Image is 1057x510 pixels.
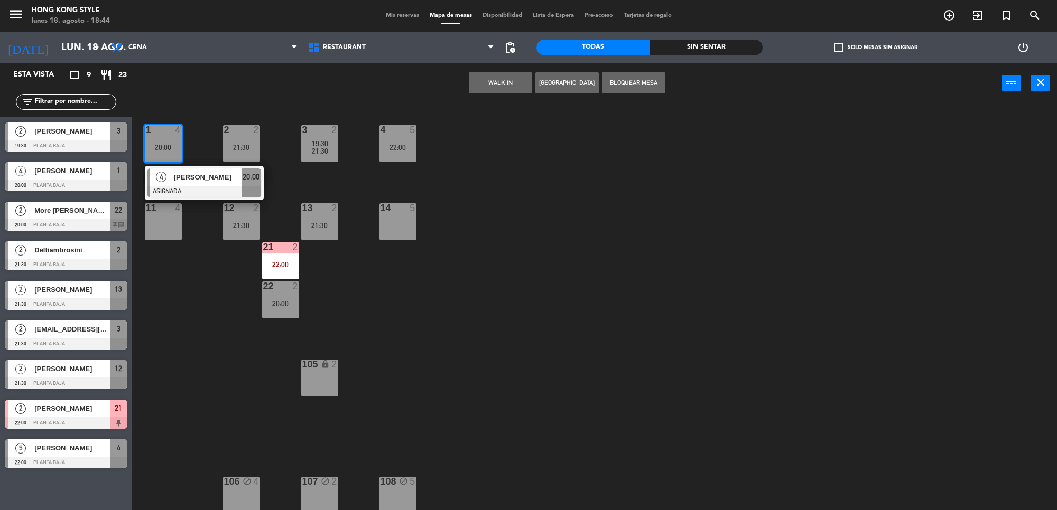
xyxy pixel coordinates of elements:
div: 22:00 [262,261,299,268]
i: exit_to_app [971,9,984,22]
span: [PERSON_NAME] [34,363,110,374]
span: RESTAURANT [323,44,366,51]
div: 105 [302,360,303,369]
div: 2 [292,281,299,291]
span: [PERSON_NAME] [174,172,242,183]
span: Mis reservas [381,13,424,18]
span: [PERSON_NAME] [34,284,110,295]
button: Bloquear Mesa [602,72,665,93]
div: 13 [302,203,303,213]
i: add_circle_outline [943,9,956,22]
span: 19:30 [312,139,328,148]
div: 14 [381,203,381,213]
i: power_settings_new [1017,41,1030,54]
span: 12 [115,362,122,375]
span: pending_actions [504,41,516,54]
div: Esta vista [5,69,76,81]
div: 12 [224,203,225,213]
div: 21:30 [223,144,260,151]
button: WALK IN [469,72,532,93]
span: 4 [15,166,26,176]
span: 21:30 [312,147,328,155]
div: 22:00 [379,144,416,151]
div: 4 [253,477,259,486]
div: 21:30 [301,222,338,229]
div: 3 [302,125,303,135]
span: 23 [118,69,127,81]
div: 106 [224,477,225,486]
div: 5 [410,203,416,213]
i: close [1034,76,1047,89]
span: More [PERSON_NAME] ([PERSON_NAME]) [34,205,110,216]
button: menu [8,6,24,26]
span: 2 [15,245,26,256]
div: 108 [381,477,381,486]
div: 2 [331,477,338,486]
span: [EMAIL_ADDRESS][PERSON_NAME][DOMAIN_NAME] [34,324,110,335]
div: 21:30 [223,222,260,229]
i: restaurant [100,69,113,81]
span: [PERSON_NAME] [34,165,110,176]
span: Tarjetas de regalo [618,13,677,18]
div: 2 [253,125,259,135]
span: 20:00 [243,171,259,183]
span: 9 [87,69,91,81]
div: 4 [381,125,381,135]
div: 2 [331,203,338,213]
i: filter_list [21,96,34,108]
span: Cena [128,44,147,51]
span: [PERSON_NAME] [34,442,110,454]
span: 13 [115,283,122,296]
div: 21 [263,242,264,252]
button: power_input [1002,75,1021,91]
div: lunes 18. agosto - 18:44 [32,16,110,26]
span: 2 [15,126,26,137]
span: 1 [117,164,120,177]
span: 3 [117,323,120,335]
i: menu [8,6,24,22]
div: 2 [253,203,259,213]
div: 22 [263,281,264,291]
span: Disponibilidad [477,13,527,18]
div: 2 [292,242,299,252]
div: 5 [410,125,416,135]
span: 22 [115,204,122,216]
i: block [321,477,330,486]
span: 2 [15,205,26,216]
span: Pre-acceso [579,13,618,18]
div: 20:00 [262,300,299,307]
i: search [1028,9,1041,22]
button: [GEOGRAPHIC_DATA] [535,72,599,93]
div: Todas [536,40,650,55]
span: Delfiambrosini [34,244,110,256]
span: 2 [15,403,26,414]
button: close [1031,75,1050,91]
div: 2 [331,125,338,135]
span: 2 [117,243,120,256]
span: 4 [117,441,120,454]
div: 20:00 [145,144,182,151]
i: arrow_drop_down [90,41,103,54]
span: 2 [15,285,26,295]
span: 4 [156,172,166,182]
span: 21 [115,402,122,414]
div: 4 [175,125,181,135]
i: crop_square [68,69,81,81]
div: 107 [302,477,303,486]
div: 2 [331,360,338,369]
span: 2 [15,364,26,374]
i: lock [321,360,330,369]
label: Solo mesas sin asignar [834,43,917,52]
div: Sin sentar [650,40,763,55]
span: 3 [117,125,120,137]
span: Mapa de mesas [424,13,477,18]
i: turned_in_not [1000,9,1013,22]
span: Lista de Espera [527,13,579,18]
span: 5 [15,443,26,454]
div: 5 [410,477,416,486]
i: block [399,477,408,486]
div: 2 [224,125,225,135]
span: 2 [15,324,26,335]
